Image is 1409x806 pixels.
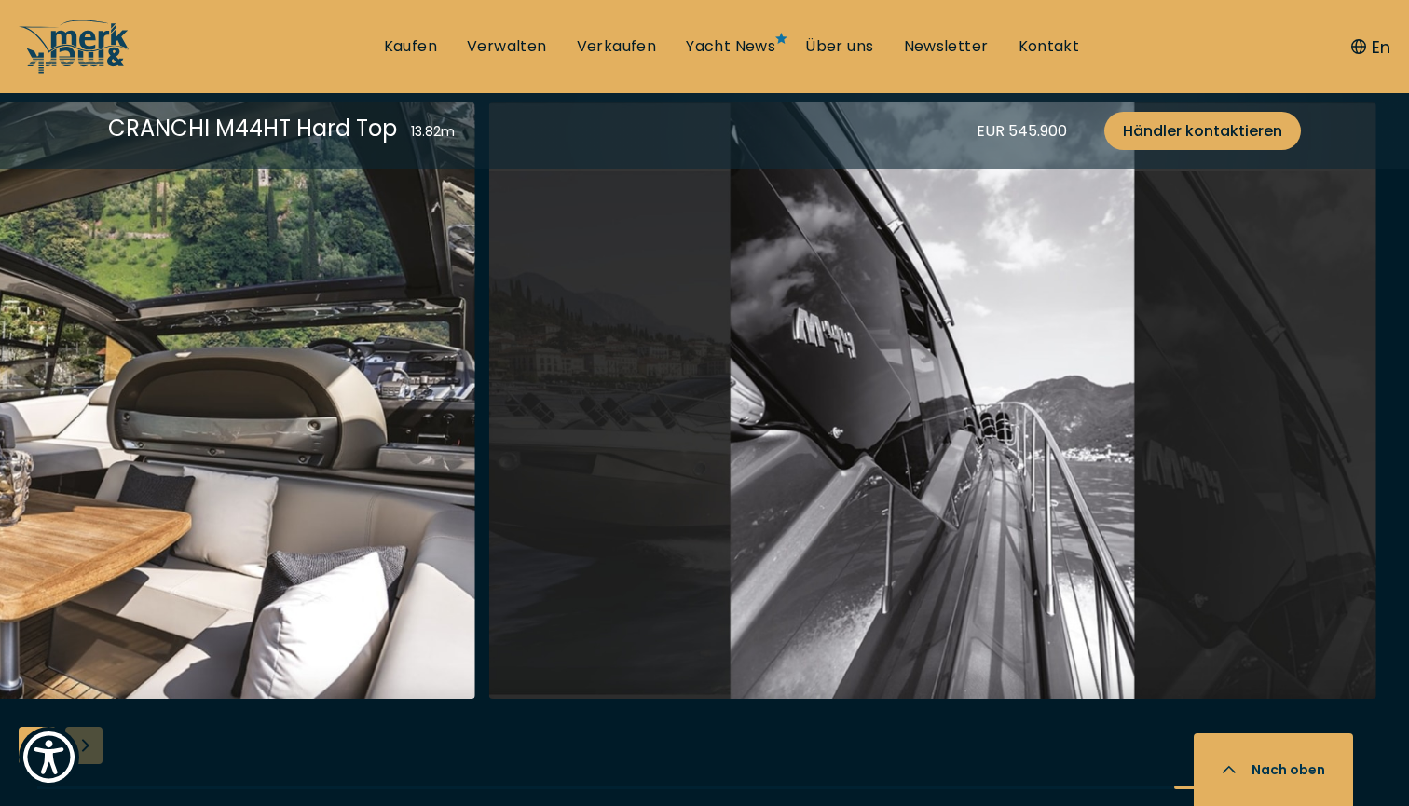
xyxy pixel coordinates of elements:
[108,112,397,144] div: CRANCHI M44HT Hard Top
[1123,119,1282,143] span: Händler kontaktieren
[384,36,437,57] a: Kaufen
[1104,112,1301,150] a: Händler kontaktieren
[488,102,1376,699] img: Merk&Merk
[904,36,989,57] a: Newsletter
[686,36,775,57] a: Yacht News
[1019,36,1080,57] a: Kontakt
[19,727,79,787] button: Show Accessibility Preferences
[411,122,455,142] div: 13.82 m
[805,36,873,57] a: Über uns
[1194,733,1353,806] button: Nach oben
[1351,34,1390,60] button: En
[467,36,547,57] a: Verwalten
[577,36,657,57] a: Verkaufen
[977,119,1067,143] div: EUR 545.900
[19,727,56,764] div: Previous slide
